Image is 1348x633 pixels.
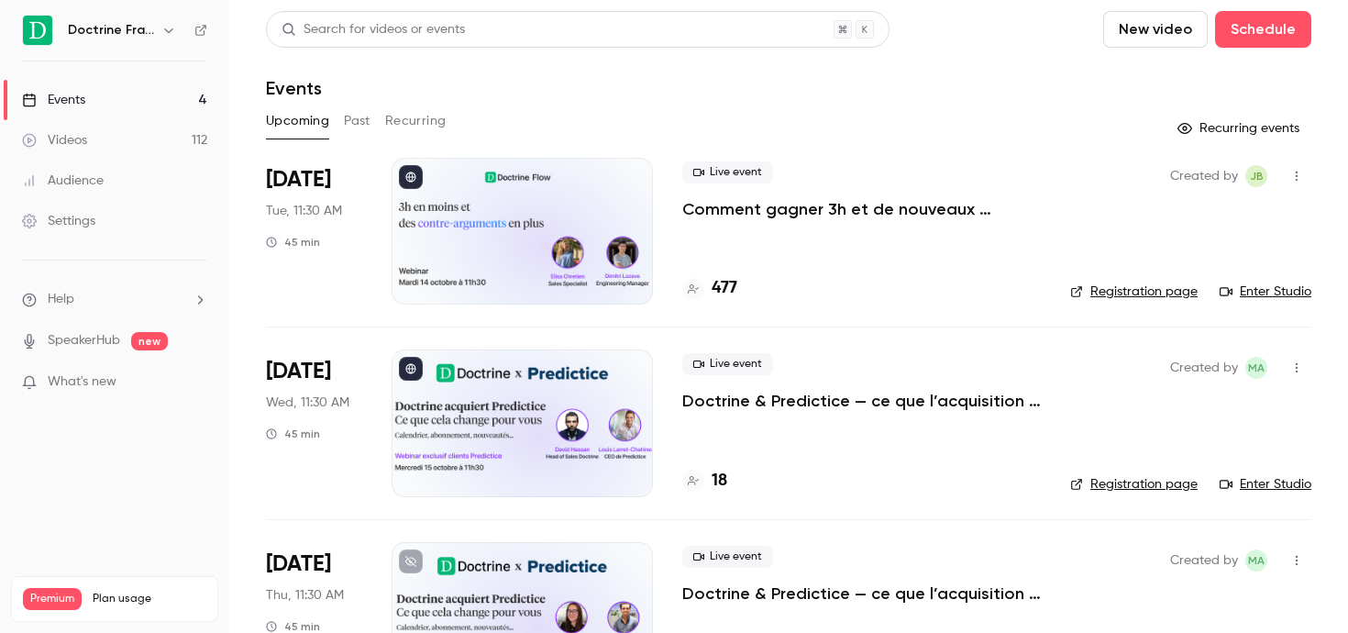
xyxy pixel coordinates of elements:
span: MA [1248,357,1265,379]
a: Doctrine & Predictice — ce que l’acquisition change pour vous - Session 2 [682,583,1041,605]
img: Doctrine France [23,16,52,45]
div: Settings [22,212,95,230]
span: Live event [682,161,773,183]
span: Live event [682,353,773,375]
iframe: Noticeable Trigger [185,374,207,391]
button: New video [1103,11,1208,48]
h4: 477 [712,276,737,301]
a: Enter Studio [1220,475,1311,494]
span: What's new [48,372,116,392]
button: Recurring events [1169,114,1311,143]
a: SpeakerHub [48,331,120,350]
span: Wed, 11:30 AM [266,394,349,412]
div: Search for videos or events [282,20,465,39]
span: Created by [1170,550,1238,572]
span: JB [1250,165,1264,187]
span: [DATE] [266,357,331,386]
span: Created by [1170,165,1238,187]
div: Events [22,91,85,109]
div: 45 min [266,427,320,441]
span: Tue, 11:30 AM [266,202,342,220]
a: 18 [682,469,727,494]
span: Created by [1170,357,1238,379]
button: Upcoming [266,106,329,136]
span: new [131,332,168,350]
a: Comment gagner 3h et de nouveaux arguments ? [682,198,1041,220]
h1: Events [266,77,322,99]
h6: Doctrine France [68,21,154,39]
a: Registration page [1070,283,1198,301]
span: [DATE] [266,550,331,579]
span: Marie Agard [1245,550,1267,572]
li: help-dropdown-opener [22,290,207,309]
div: Videos [22,131,87,150]
div: Oct 14 Tue, 11:30 AM (Europe/Paris) [266,158,362,305]
span: Justine Burel [1245,165,1267,187]
div: Oct 15 Wed, 11:30 AM (Europe/Paris) [266,350,362,496]
a: Enter Studio [1220,283,1311,301]
span: Thu, 11:30 AM [266,586,344,605]
button: Schedule [1215,11,1311,48]
span: Premium [23,588,82,610]
div: 45 min [266,235,320,250]
a: 477 [682,276,737,301]
div: Audience [22,172,104,190]
button: Recurring [385,106,447,136]
span: Help [48,290,74,309]
a: Registration page [1070,475,1198,494]
h4: 18 [712,469,727,494]
span: [DATE] [266,165,331,194]
button: Past [344,106,370,136]
span: Live event [682,546,773,568]
span: MA [1248,550,1265,572]
span: Plan usage [93,592,206,606]
a: Doctrine & Predictice — ce que l’acquisition change pour vous - Session 1 [682,390,1041,412]
span: Marie Agard [1245,357,1267,379]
